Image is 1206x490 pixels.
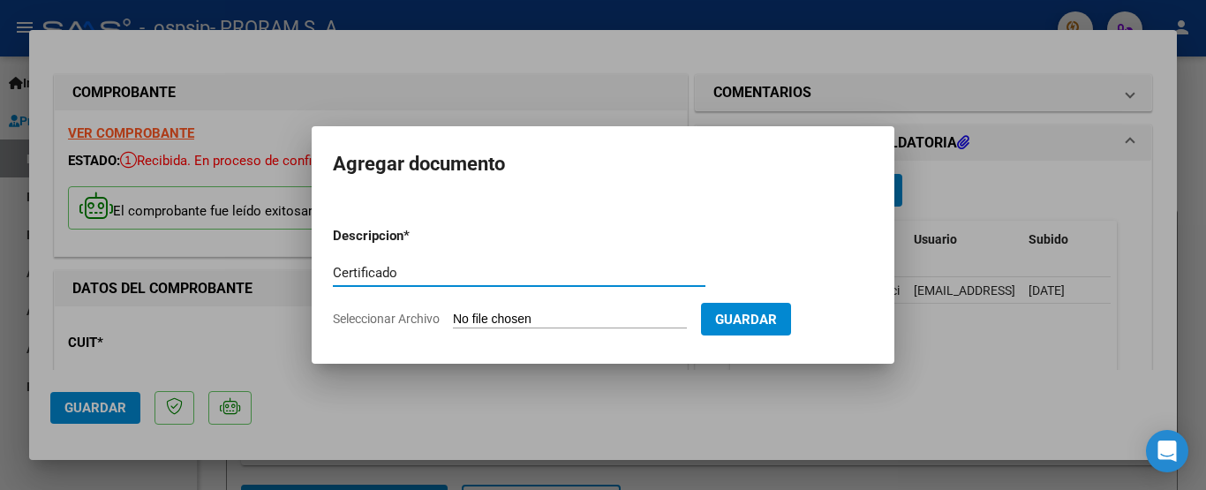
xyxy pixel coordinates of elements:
[333,312,440,326] span: Seleccionar Archivo
[715,312,777,328] span: Guardar
[701,303,791,335] button: Guardar
[333,147,873,181] h2: Agregar documento
[333,226,495,246] p: Descripcion
[1146,430,1188,472] div: Open Intercom Messenger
